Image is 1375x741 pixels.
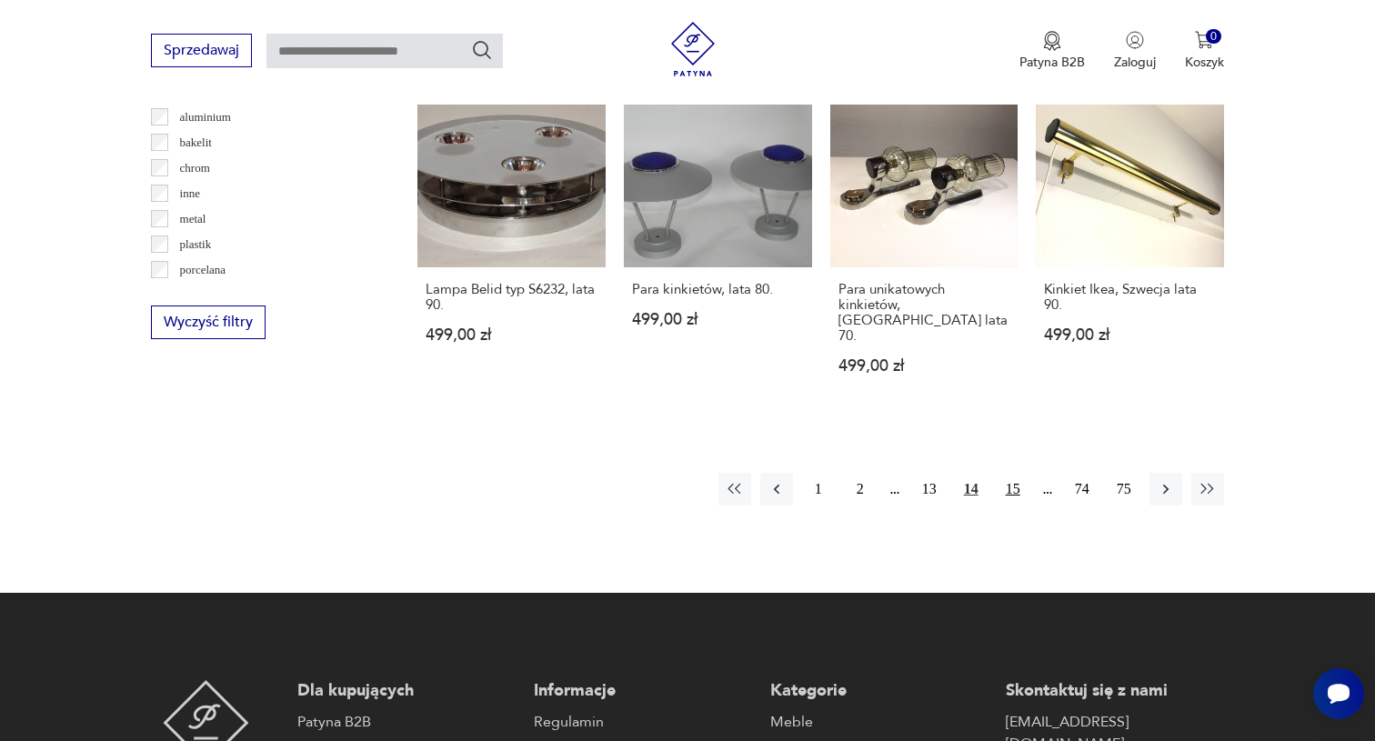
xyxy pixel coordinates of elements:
button: 2 [844,473,877,506]
p: aluminium [180,107,231,127]
button: 0Koszyk [1185,31,1224,71]
img: Ikonka użytkownika [1126,31,1144,49]
button: Zaloguj [1114,31,1156,71]
a: Lampa Belid typ S6232, lata 90.Lampa Belid typ S6232, lata 90.499,00 zł [417,80,606,410]
a: Para kinkietów, lata 80.Para kinkietów, lata 80.499,00 zł [624,80,812,410]
a: Ikona medaluPatyna B2B [1019,31,1085,71]
h3: Lampa Belid typ S6232, lata 90. [426,282,597,313]
button: 15 [997,473,1029,506]
img: Ikona medalu [1043,31,1061,51]
p: Koszyk [1185,54,1224,71]
button: Sprzedawaj [151,34,252,67]
button: 75 [1108,473,1140,506]
div: 0 [1206,29,1221,45]
p: metal [180,209,206,229]
p: plastik [180,235,212,255]
p: 499,00 zł [632,312,804,327]
p: Patyna B2B [1019,54,1085,71]
p: inne [180,184,200,204]
p: 499,00 zł [426,327,597,343]
a: Patyna B2B [297,711,516,733]
p: porcelana [180,260,226,280]
img: Patyna - sklep z meblami i dekoracjami vintage [666,22,720,76]
a: Regulamin [534,711,752,733]
p: chrom [180,158,210,178]
p: 499,00 zł [1044,327,1216,343]
p: porcelit [180,285,216,305]
img: Ikona koszyka [1195,31,1213,49]
h3: Kinkiet Ikea, Szwecja lata 90. [1044,282,1216,313]
a: Meble [770,711,989,733]
button: 1 [802,473,835,506]
p: 499,00 zł [838,358,1010,374]
button: Wyczyść filtry [151,305,266,339]
button: Patyna B2B [1019,31,1085,71]
a: Kinkiet Ikea, Szwecja lata 90.Kinkiet Ikea, Szwecja lata 90.499,00 zł [1036,80,1224,410]
button: Szukaj [471,39,493,61]
p: Kategorie [770,680,989,702]
iframe: Smartsupp widget button [1313,668,1364,719]
p: Dla kupujących [297,680,516,702]
button: 74 [1066,473,1099,506]
h3: Para unikatowych kinkietów, [GEOGRAPHIC_DATA] lata 70. [838,282,1010,344]
a: Sprzedawaj [151,45,252,58]
button: 13 [913,473,946,506]
h3: Para kinkietów, lata 80. [632,282,804,297]
p: Zaloguj [1114,54,1156,71]
button: 14 [955,473,988,506]
a: Para unikatowych kinkietów, Niemcy lata 70.Para unikatowych kinkietów, [GEOGRAPHIC_DATA] lata 70.... [830,80,1019,410]
p: Skontaktuj się z nami [1006,680,1224,702]
p: Informacje [534,680,752,702]
p: bakelit [180,133,212,153]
